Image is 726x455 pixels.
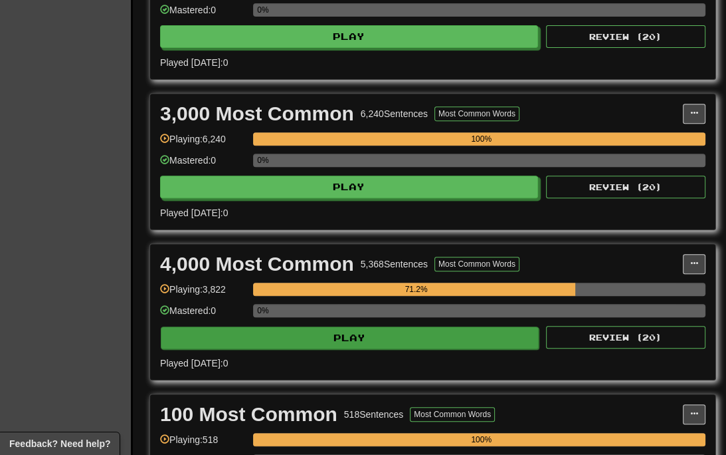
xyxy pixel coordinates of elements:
[257,283,575,296] div: 71.2%
[361,257,428,271] div: 5,368 Sentences
[160,358,228,369] span: Played [DATE]: 0
[361,107,428,120] div: 6,240 Sentences
[434,106,519,121] button: Most Common Words
[546,176,705,198] button: Review (20)
[161,327,539,349] button: Play
[434,257,519,271] button: Most Common Words
[160,254,354,274] div: 4,000 Most Common
[160,3,246,25] div: Mastered: 0
[160,57,228,68] span: Played [DATE]: 0
[546,326,705,349] button: Review (20)
[257,433,705,446] div: 100%
[160,304,246,326] div: Mastered: 0
[160,404,337,424] div: 100 Most Common
[546,25,705,48] button: Review (20)
[257,132,705,146] div: 100%
[160,283,246,305] div: Playing: 3,822
[160,132,246,154] div: Playing: 6,240
[160,208,228,218] span: Played [DATE]: 0
[160,433,246,455] div: Playing: 518
[160,176,538,198] button: Play
[410,407,495,422] button: Most Common Words
[160,25,538,48] button: Play
[160,104,354,124] div: 3,000 Most Common
[160,154,246,176] div: Mastered: 0
[9,437,110,450] span: Open feedback widget
[344,408,404,421] div: 518 Sentences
